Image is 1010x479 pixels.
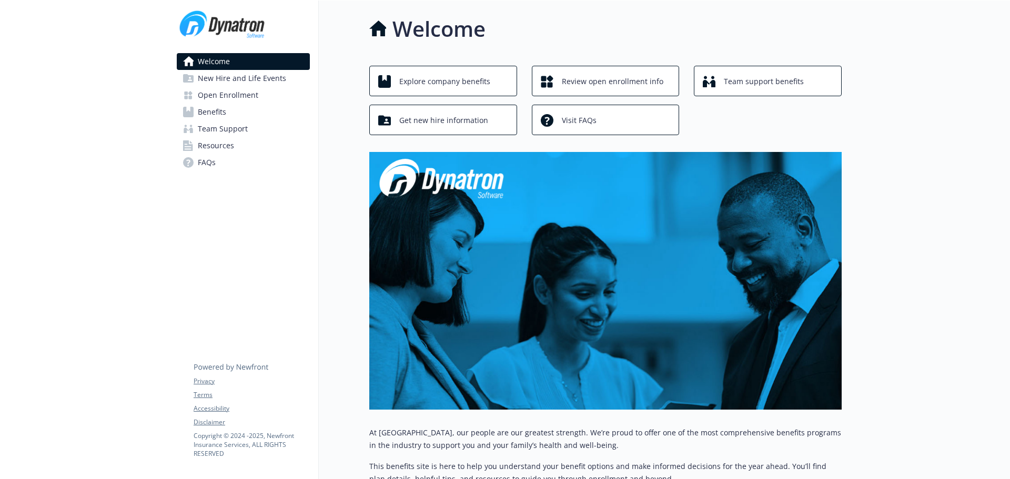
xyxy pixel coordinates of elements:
[399,110,488,130] span: Get new hire information
[198,154,216,171] span: FAQs
[562,72,663,91] span: Review open enrollment info
[562,110,597,130] span: Visit FAQs
[369,105,517,135] button: Get new hire information
[194,390,309,400] a: Terms
[399,72,490,91] span: Explore company benefits
[532,105,680,135] button: Visit FAQs
[194,431,309,458] p: Copyright © 2024 - 2025 , Newfront Insurance Services, ALL RIGHTS RESERVED
[198,53,230,70] span: Welcome
[369,66,517,96] button: Explore company benefits
[198,104,226,120] span: Benefits
[198,87,258,104] span: Open Enrollment
[198,137,234,154] span: Resources
[177,53,310,70] a: Welcome
[177,70,310,87] a: New Hire and Life Events
[177,137,310,154] a: Resources
[694,66,842,96] button: Team support benefits
[194,417,309,427] a: Disclaimer
[198,120,248,137] span: Team Support
[177,120,310,137] a: Team Support
[194,376,309,386] a: Privacy
[177,154,310,171] a: FAQs
[177,87,310,104] a: Open Enrollment
[532,66,680,96] button: Review open enrollment info
[198,70,286,87] span: New Hire and Life Events
[392,13,486,45] h1: Welcome
[724,72,804,91] span: Team support benefits
[177,104,310,120] a: Benefits
[194,404,309,413] a: Accessibility
[369,152,842,410] img: overview page banner
[369,426,842,452] p: At [GEOGRAPHIC_DATA], our people are our greatest strength. We’re proud to offer one of the most ...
